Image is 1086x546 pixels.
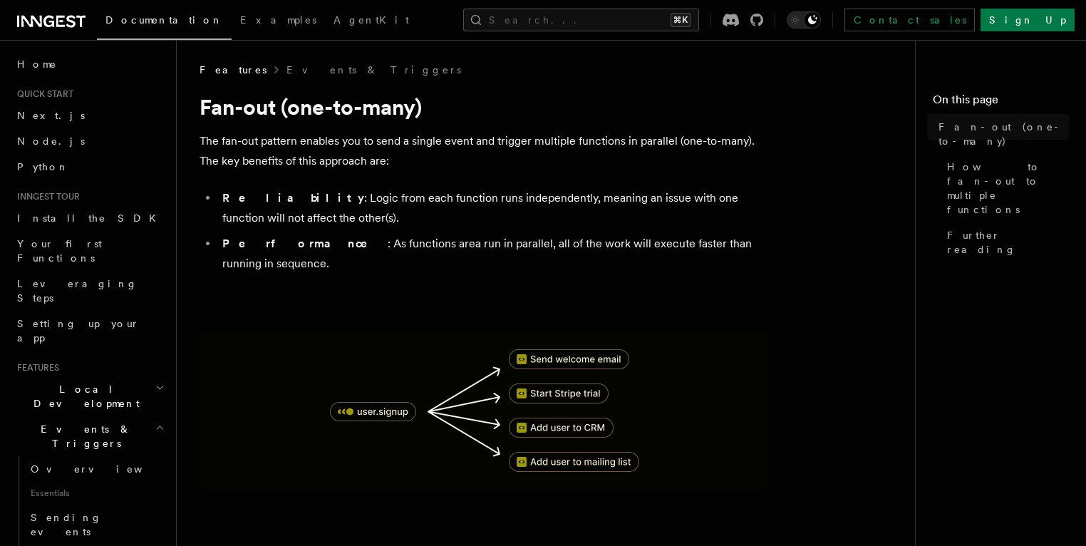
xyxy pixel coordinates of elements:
[11,231,167,271] a: Your first Functions
[11,362,59,374] span: Features
[947,228,1069,257] span: Further reading
[11,382,155,411] span: Local Development
[333,14,409,26] span: AgentKit
[17,278,138,304] span: Leveraging Steps
[11,422,155,450] span: Events & Triggers
[17,161,69,172] span: Python
[200,94,770,120] h1: Fan-out (one-to-many)
[17,57,57,71] span: Home
[11,416,167,456] button: Events & Triggers
[325,4,418,38] a: AgentKit
[787,11,821,29] button: Toggle dark mode
[17,238,102,264] span: Your first Functions
[947,160,1069,217] span: How to fan-out to multiple functions
[941,154,1069,222] a: How to fan-out to multiple functions
[981,9,1075,31] a: Sign Up
[218,234,770,274] li: : As functions area run in parallel, all of the work will execute faster than running in sequence.
[941,222,1069,262] a: Further reading
[17,135,85,147] span: Node.js
[11,51,167,77] a: Home
[200,131,770,171] p: The fan-out pattern enables you to send a single event and trigger multiple functions in parallel...
[11,376,167,416] button: Local Development
[671,13,691,27] kbd: ⌘K
[25,456,167,482] a: Overview
[31,463,177,475] span: Overview
[11,128,167,154] a: Node.js
[11,271,167,311] a: Leveraging Steps
[218,188,770,228] li: : Logic from each function runs independently, meaning an issue with one function will not affect...
[938,120,1069,148] span: Fan-out (one-to-many)
[286,63,461,77] a: Events & Triggers
[11,154,167,180] a: Python
[933,114,1069,154] a: Fan-out (one-to-many)
[31,512,102,537] span: Sending events
[17,318,140,344] span: Setting up your app
[222,237,388,250] strong: Performance
[933,91,1069,114] h4: On this page
[240,14,316,26] span: Examples
[25,482,167,505] span: Essentials
[17,110,85,121] span: Next.js
[11,88,73,100] span: Quick start
[463,9,699,31] button: Search...⌘K
[17,212,165,224] span: Install the SDK
[11,311,167,351] a: Setting up your app
[200,63,267,77] span: Features
[222,191,364,205] strong: Reliability
[97,4,232,40] a: Documentation
[232,4,325,38] a: Examples
[200,331,770,490] img: A diagram showing how to fan-out to multiple functions
[11,103,167,128] a: Next.js
[844,9,975,31] a: Contact sales
[25,505,167,545] a: Sending events
[105,14,223,26] span: Documentation
[11,191,80,202] span: Inngest tour
[11,205,167,231] a: Install the SDK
